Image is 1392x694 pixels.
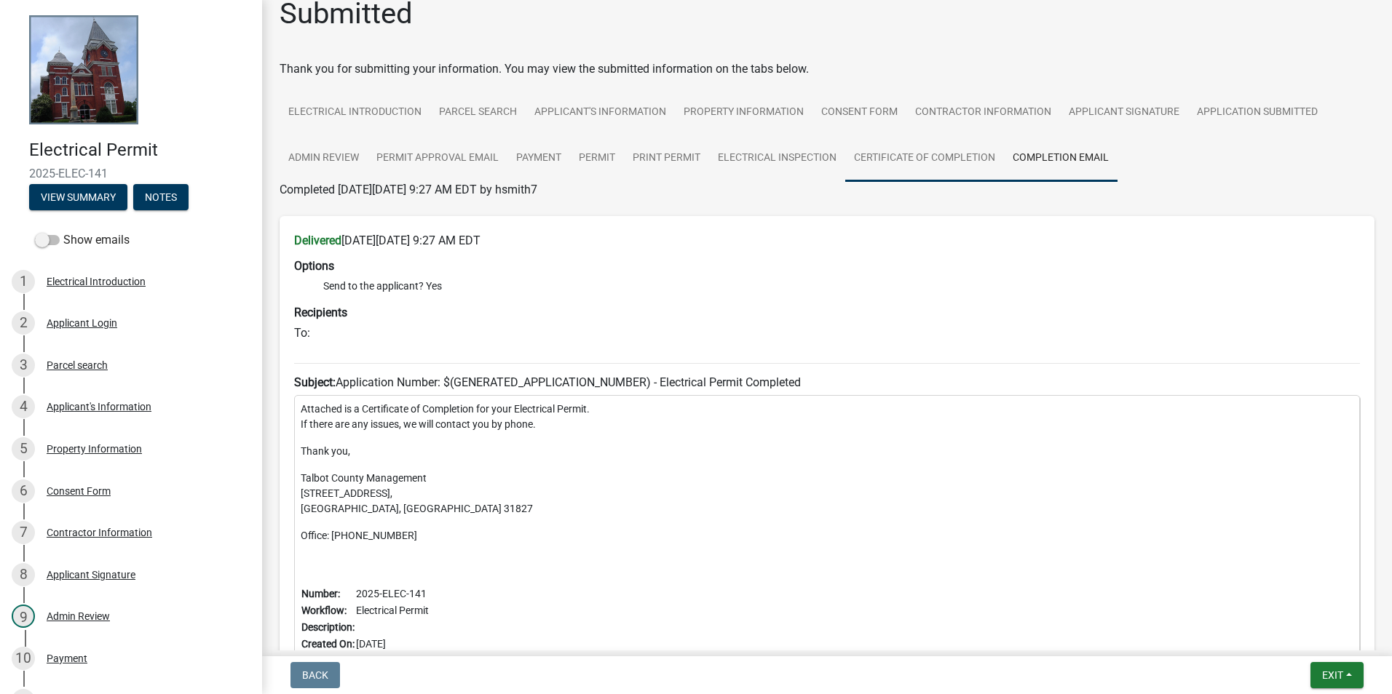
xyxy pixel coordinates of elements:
[294,234,341,247] strong: Delivered
[301,528,1353,543] p: Office: [PHONE_NUMBER]
[47,653,87,663] div: Payment
[280,89,430,136] a: Electrical Introduction
[47,318,117,328] div: Applicant Login
[301,402,1353,432] p: Attached is a Certificate of Completion for your Electrical Permit. If there are any issues, we w...
[12,354,35,377] div: 3
[280,135,368,182] a: Admin Review
[301,605,347,616] b: Workflow:
[47,276,146,287] div: Electrical Introduction
[29,184,127,210] button: View Summary
[301,588,340,599] b: Number:
[12,521,35,544] div: 7
[355,586,430,602] td: 2025-ELEC-141
[47,527,152,538] div: Contractor Information
[12,311,35,335] div: 2
[29,167,233,180] span: 2025-ELEC-141
[301,471,1353,516] p: Talbot County Management [STREET_ADDRESS], [GEOGRAPHIC_DATA], [GEOGRAPHIC_DATA] 31827
[301,621,355,633] b: Description:
[355,602,430,619] td: Electrical Permit
[12,270,35,293] div: 1
[280,183,537,196] span: Completed [DATE][DATE] 9:27 AM EDT by hsmith7
[624,135,709,182] a: Print Permit
[323,279,1360,294] li: Send to the applicant? Yes
[507,135,570,182] a: Payment
[812,89,906,136] a: Consent Form
[301,638,355,650] b: Created On:
[35,231,130,249] label: Show emails
[12,395,35,418] div: 4
[133,192,189,204] wm-modal-confirm: Notes
[294,306,347,319] strong: Recipients
[47,360,108,370] div: Parcel search
[47,486,111,496] div: Consent Form
[1004,135,1118,182] a: Completion Email
[294,326,1360,340] h6: To:
[570,135,624,182] a: Permit
[301,444,1353,459] p: Thank you,
[12,563,35,586] div: 8
[47,570,135,580] div: Applicant Signature
[280,60,1375,78] div: Thank you for submitting your information. You may view the submitted information on the tabs below.
[12,605,35,628] div: 9
[1060,89,1188,136] a: Applicant Signature
[1188,89,1326,136] a: Application Submitted
[29,140,250,161] h4: Electrical Permit
[845,135,1004,182] a: Certificate of Completion
[526,89,675,136] a: Applicant's Information
[12,437,35,460] div: 5
[355,636,430,653] td: [DATE]
[133,184,189,210] button: Notes
[294,259,334,273] strong: Options
[294,375,1360,389] h6: Application Number: $(GENERATED_APPLICATION_NUMBER) - Electrical Permit Completed
[29,192,127,204] wm-modal-confirm: Summary
[12,647,35,670] div: 10
[47,402,151,412] div: Applicant's Information
[302,669,328,681] span: Back
[294,234,1360,247] h6: [DATE][DATE] 9:27 AM EDT
[47,611,110,621] div: Admin Review
[1322,669,1343,681] span: Exit
[1310,662,1364,688] button: Exit
[709,135,845,182] a: Electrical Inspection
[29,15,138,124] img: Talbot County, Georgia
[430,89,526,136] a: Parcel search
[12,479,35,503] div: 6
[906,89,1060,136] a: Contractor Information
[368,135,507,182] a: Permit Approval Email
[675,89,812,136] a: Property Information
[290,662,340,688] button: Back
[294,375,336,389] strong: Subject:
[47,444,142,454] div: Property Information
